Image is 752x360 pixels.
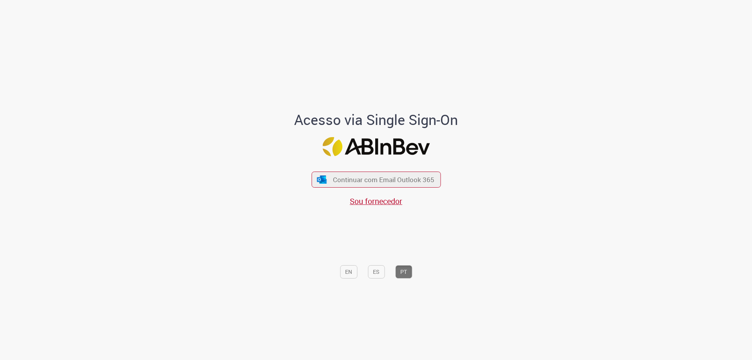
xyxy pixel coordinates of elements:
a: Sou fornecedor [350,196,402,206]
button: EN [340,265,357,279]
img: Logo ABInBev [322,137,430,156]
h1: Acesso via Single Sign-On [268,112,485,128]
button: ícone Azure/Microsoft 360 Continuar com Email Outlook 365 [311,172,441,188]
img: ícone Azure/Microsoft 360 [316,175,327,184]
button: PT [395,265,412,279]
span: Continuar com Email Outlook 365 [333,175,434,184]
button: ES [368,265,385,279]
